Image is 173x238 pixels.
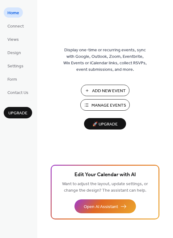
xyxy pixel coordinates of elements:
[4,107,32,118] button: Upgrade
[7,63,23,70] span: Settings
[74,171,136,179] span: Edit Your Calendar with AI
[4,7,23,18] a: Home
[63,47,147,73] span: Display one-time or recurring events, sync with Google, Outlook, Zoom, Eventbrite, Wix Events or ...
[92,88,126,94] span: Add New Event
[81,85,129,96] button: Add New Event
[84,204,118,210] span: Open AI Assistant
[80,99,130,111] button: Manage Events
[7,23,24,30] span: Connect
[7,76,17,83] span: Form
[91,102,126,109] span: Manage Events
[4,61,27,71] a: Settings
[4,87,32,97] a: Contact Us
[84,118,126,130] button: 🚀 Upgrade
[7,36,19,43] span: Views
[74,199,136,213] button: Open AI Assistant
[4,74,21,84] a: Form
[62,180,148,195] span: Want to adjust the layout, update settings, or change the design? The assistant can help.
[4,21,27,31] a: Connect
[4,47,25,57] a: Design
[4,34,23,44] a: Views
[88,120,122,129] span: 🚀 Upgrade
[7,10,19,16] span: Home
[7,50,21,56] span: Design
[7,90,28,96] span: Contact Us
[8,110,27,117] span: Upgrade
